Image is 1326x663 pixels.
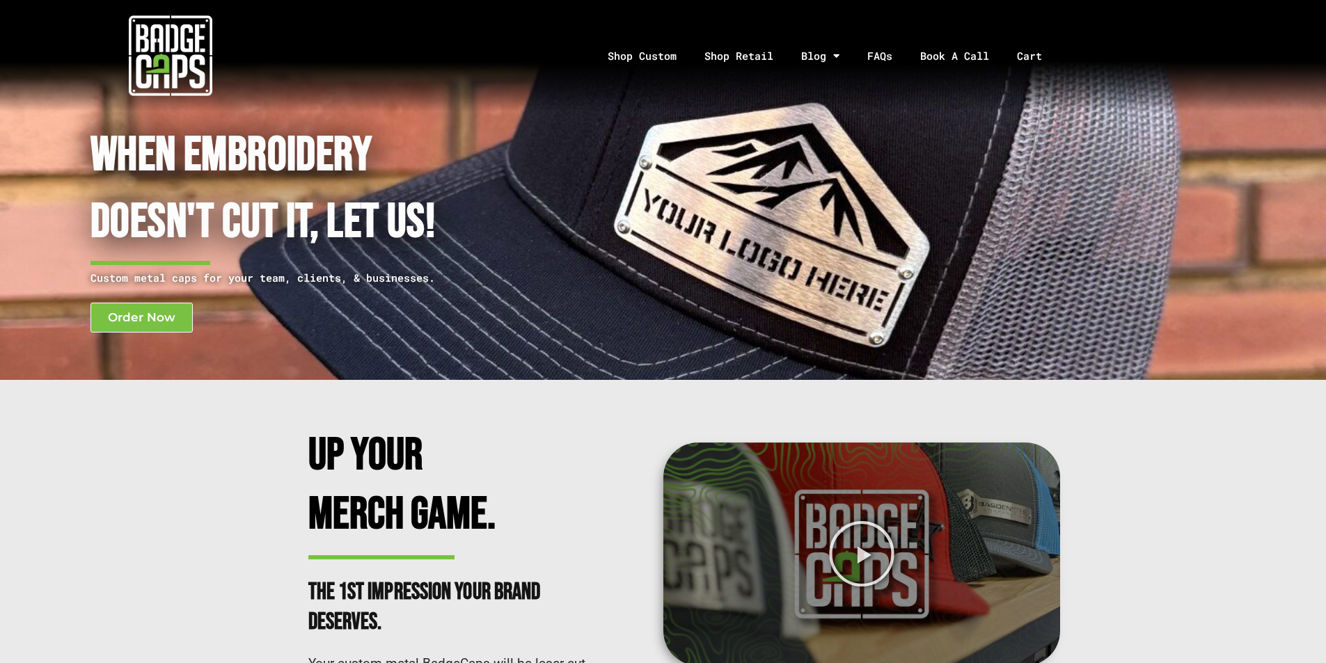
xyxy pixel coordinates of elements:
img: badgecaps white logo with green acccent [129,14,212,97]
a: Shop Custom [594,19,690,93]
h2: The 1st impression your brand deserves. [308,577,552,637]
h2: Up Your Merch Game. [308,426,552,544]
a: Order Now [90,303,193,333]
a: Shop Retail [690,19,787,93]
a: Book A Call [906,19,1003,93]
nav: Menu [340,19,1326,93]
span: Order Now [108,312,175,323]
div: Play Video [828,520,896,588]
a: FAQs [853,19,906,93]
a: Cart [1003,19,1073,93]
a: Blog [787,19,853,93]
h1: When Embroidery Doesn't cut it, Let Us! [90,122,590,257]
p: Custom metal caps for your team, clients, & businesses. [90,269,590,287]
